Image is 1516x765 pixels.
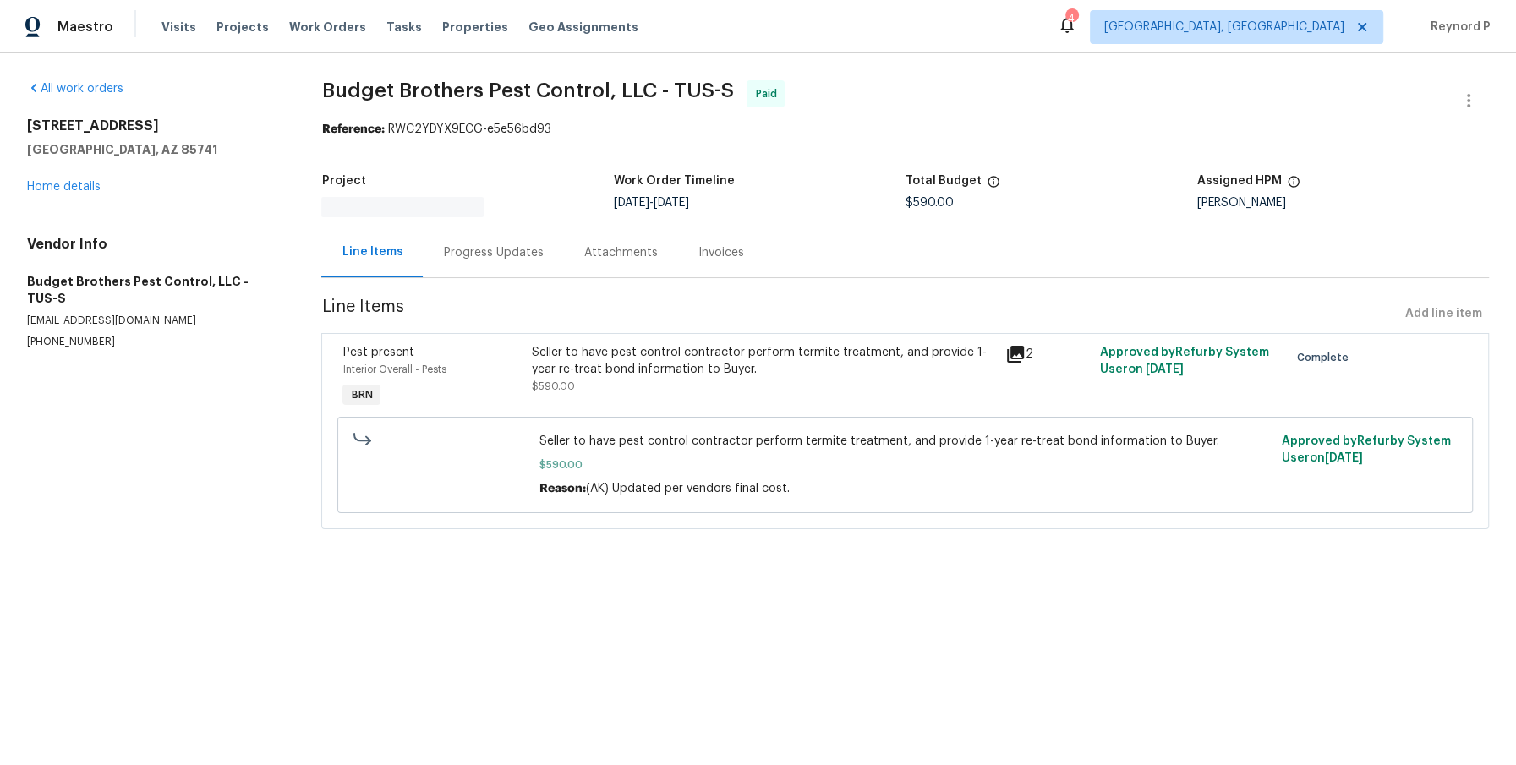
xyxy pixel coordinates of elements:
[654,197,689,209] span: [DATE]
[27,273,281,307] h5: Budget Brothers Pest Control, LLC - TUS-S
[321,80,733,101] span: Budget Brothers Pest Control, LLC - TUS-S
[386,21,422,33] span: Tasks
[1297,349,1355,366] span: Complete
[1104,19,1344,36] span: [GEOGRAPHIC_DATA], [GEOGRAPHIC_DATA]
[1197,175,1282,187] h5: Assigned HPM
[443,244,543,261] div: Progress Updates
[906,175,982,187] h5: Total Budget
[755,85,783,102] span: Paid
[698,244,743,261] div: Invoices
[216,19,269,36] span: Projects
[27,335,281,349] p: [PHONE_NUMBER]
[528,19,638,36] span: Geo Assignments
[1099,347,1268,375] span: Approved by Refurby System User on
[321,175,365,187] h5: Project
[539,483,586,495] span: Reason:
[1282,435,1451,464] span: Approved by Refurby System User on
[1424,19,1491,36] span: Reynord P
[1065,10,1077,27] div: 4
[342,364,446,374] span: Interior Overall - Pests
[987,175,1000,197] span: The total cost of line items that have been proposed by Opendoor. This sum includes line items th...
[342,347,413,358] span: Pest present
[614,197,689,209] span: -
[321,123,384,135] b: Reference:
[1287,175,1300,197] span: The hpm assigned to this work order.
[27,236,281,253] h4: Vendor Info
[614,197,649,209] span: [DATE]
[27,141,281,158] h5: [GEOGRAPHIC_DATA], AZ 85741
[27,181,101,193] a: Home details
[342,243,402,260] div: Line Items
[442,19,508,36] span: Properties
[1325,452,1363,464] span: [DATE]
[321,298,1398,330] span: Line Items
[289,19,366,36] span: Work Orders
[344,386,379,403] span: BRN
[27,314,281,328] p: [EMAIL_ADDRESS][DOMAIN_NAME]
[614,175,735,187] h5: Work Order Timeline
[532,381,575,391] span: $590.00
[27,117,281,134] h2: [STREET_ADDRESS]
[583,244,657,261] div: Attachments
[27,83,123,95] a: All work orders
[532,344,994,378] div: Seller to have pest control contractor perform termite treatment, and provide 1-year re-treat bon...
[1145,363,1183,375] span: [DATE]
[1197,197,1489,209] div: [PERSON_NAME]
[539,456,1272,473] span: $590.00
[906,197,954,209] span: $590.00
[539,433,1272,450] span: Seller to have pest control contractor perform termite treatment, and provide 1-year re-treat bon...
[586,483,790,495] span: (AK) Updated per vendors final cost.
[57,19,113,36] span: Maestro
[161,19,196,36] span: Visits
[321,121,1489,138] div: RWC2YDYX9ECG-e5e56bd93
[1005,344,1090,364] div: 2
